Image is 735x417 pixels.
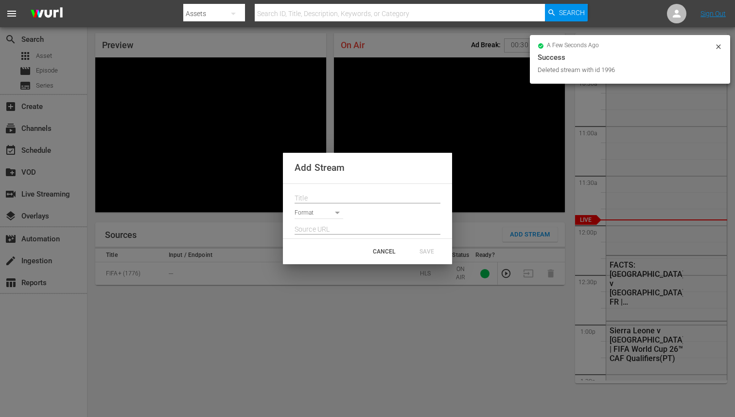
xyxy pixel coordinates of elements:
[295,162,345,173] span: Add Stream
[295,207,343,220] div: Format
[23,2,70,25] img: ans4CAIJ8jUAAAAAAAAAAAAAAAAAAAAAAAAgQb4GAAAAAAAAAAAAAAAAAAAAAAAAJMjXAAAAAAAAAAAAAAAAAAAAAAAAgAT5G...
[700,10,726,18] a: Sign Out
[6,8,17,19] span: menu
[405,243,448,260] button: SAVE
[295,222,440,237] input: Source URL
[295,191,440,206] input: Title
[363,243,405,260] button: CANCEL
[538,52,722,63] div: Success
[538,65,712,75] div: Deleted stream with id 1996
[547,42,599,50] span: a few seconds ago
[559,4,585,21] span: Search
